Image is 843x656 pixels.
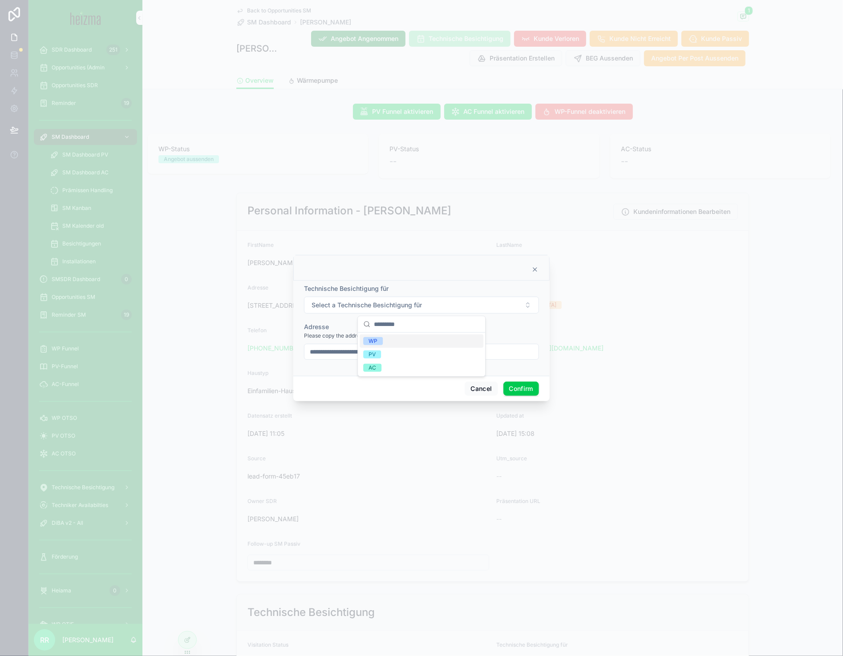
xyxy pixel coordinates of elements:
span: Adresse [304,323,329,330]
div: WP [369,337,377,345]
button: Cancel [465,382,498,396]
div: PV [369,350,376,358]
span: Technische Besichtigung für [304,285,389,292]
div: Suggestions [358,333,485,376]
span: Select a Technische Besichtigung für [312,301,422,310]
button: Confirm [503,382,539,396]
button: Select Button [304,297,539,314]
div: AC [369,364,376,372]
span: Please copy the address for the next step! [304,332,409,339]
